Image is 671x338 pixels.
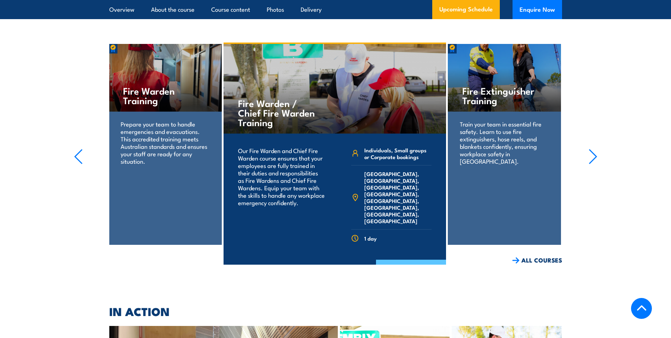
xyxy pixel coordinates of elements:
span: [GEOGRAPHIC_DATA], [GEOGRAPHIC_DATA], [GEOGRAPHIC_DATA], [GEOGRAPHIC_DATA], [GEOGRAPHIC_DATA], [G... [364,170,432,224]
span: 1 day [364,235,377,242]
h4: Fire Extinguisher Training [462,86,546,105]
p: Our Fire Warden and Chief Fire Warden course ensures that your employees are fully trained in the... [238,147,325,206]
h4: Fire Warden Training [123,86,207,105]
h2: IN ACTION [109,306,562,316]
span: Individuals, Small groups or Corporate bookings [364,147,432,160]
a: COURSE DETAILS [376,260,446,278]
p: Prepare your team to handle emergencies and evacuations. This accredited training meets Australia... [121,120,209,165]
h4: Fire Warden / Chief Fire Warden Training [238,98,321,127]
a: ALL COURSES [512,256,562,264]
p: Train your team in essential fire safety. Learn to use fire extinguishers, hose reels, and blanke... [460,120,549,165]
